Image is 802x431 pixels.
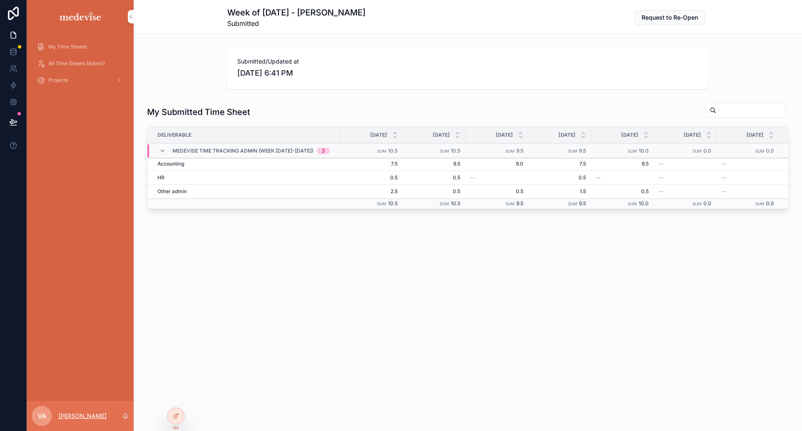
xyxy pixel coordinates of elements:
small: Sum [568,149,577,153]
span: [DATE] [684,132,701,138]
span: 0.5 [533,174,586,181]
span: 0.5 [408,188,460,195]
span: VA [38,411,46,421]
span: Submitted/Updated at [237,57,698,66]
span: [DATE] [746,132,764,138]
span: Accounting [157,161,184,167]
span: 1.5 [533,188,586,195]
small: Sum [693,149,702,153]
span: -- [721,188,726,195]
span: 7.5 [345,161,398,167]
small: Sum [628,149,637,153]
span: 9.0 [470,161,523,167]
span: 9.5 [516,148,523,154]
span: 7.5 [533,161,586,167]
small: Sum [628,201,637,206]
span: [DATE] [433,132,450,138]
span: [DATE] [496,132,513,138]
span: [DATE] [558,132,576,138]
span: -- [659,188,664,195]
span: -- [721,161,726,167]
span: [DATE] 6:41 PM [237,67,698,79]
small: Sum [755,149,764,153]
small: Sum [505,201,515,206]
iframe: Spotlight [1,40,9,48]
small: Sum [440,149,449,153]
span: -- [596,174,601,181]
small: Sum [755,201,764,206]
img: App logo [58,10,103,23]
a: All Time Sheets (Admin) [32,56,129,71]
span: 9.5 [579,200,586,207]
span: -- [470,174,475,181]
small: Sum [505,149,515,153]
span: [DATE] [370,132,387,138]
small: Sum [377,201,386,206]
span: Deliverable [157,132,191,138]
span: 10.5 [451,148,460,154]
span: 0.0 [703,200,711,207]
a: My Time Sheets [32,39,129,54]
small: Sum [693,201,702,206]
span: 2.5 [345,188,398,195]
small: Sum [568,201,577,206]
span: Other admin [157,188,187,195]
span: -- [659,161,664,167]
span: My Time Sheets [48,43,87,50]
span: Projects [48,77,68,84]
span: 9.5 [408,161,460,167]
span: -- [721,174,726,181]
span: 9.5 [596,161,649,167]
span: 0.5 [345,174,398,181]
small: Sum [377,149,386,153]
p: [PERSON_NAME] [58,412,107,420]
span: 10.5 [451,200,460,207]
span: 0.5 [470,188,523,195]
span: All Time Sheets (Admin) [48,60,105,67]
span: 9.5 [516,200,523,207]
div: scrollable content [27,33,134,99]
span: 10.0 [639,200,649,207]
a: Projects [32,73,129,88]
h1: Week of [DATE] - [PERSON_NAME] [227,7,365,18]
small: Sum [440,201,449,206]
button: Request to Re-Open [634,10,705,25]
span: 0.5 [408,174,460,181]
span: 0.0 [766,200,774,207]
span: 10.5 [388,148,398,154]
h1: My Submitted Time Sheet [147,106,250,118]
span: 0.0 [766,148,774,154]
span: Medevise Time Tracking ADMIN (week [DATE]-[DATE]) [173,148,313,154]
span: Request to Re-Open [642,13,698,22]
span: 0.0 [703,148,711,154]
span: 10.5 [388,200,398,207]
span: 0.5 [596,188,649,195]
div: 3 [322,148,325,154]
span: HR [157,174,165,181]
span: 9.5 [579,148,586,154]
span: -- [659,174,664,181]
span: [DATE] [621,132,638,138]
span: 10.0 [639,148,649,154]
span: Submitted [227,18,365,28]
